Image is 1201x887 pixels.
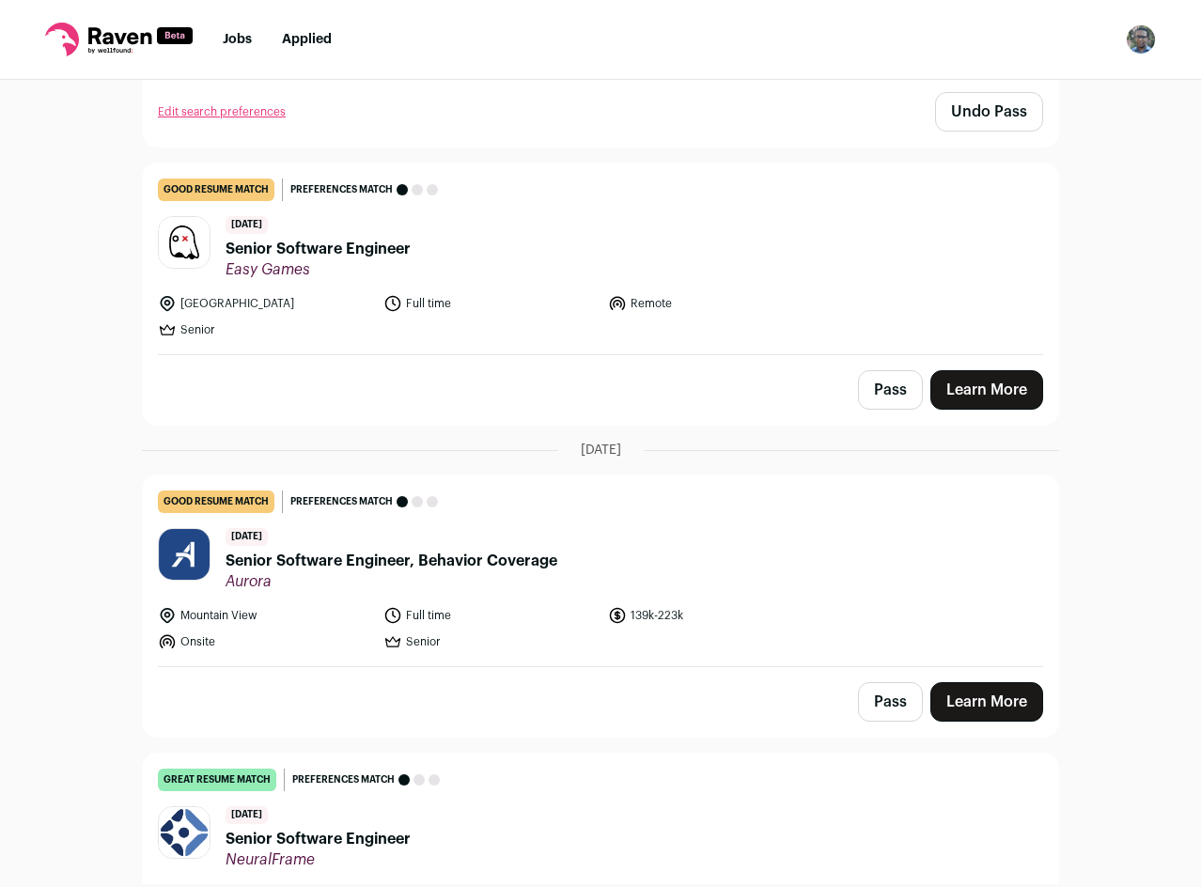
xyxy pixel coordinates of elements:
[226,572,557,591] span: Aurora
[158,179,274,201] div: good resume match
[282,33,332,46] a: Applied
[226,260,411,279] span: Easy Games
[858,370,923,410] button: Pass
[608,606,822,625] li: 139k-223k
[226,216,268,234] span: [DATE]
[1126,24,1156,54] button: Open dropdown
[143,163,1058,354] a: good resume match Preferences match [DATE] Senior Software Engineer Easy Games [GEOGRAPHIC_DATA] ...
[158,632,372,651] li: Onsite
[383,632,598,651] li: Senior
[226,550,557,572] span: Senior Software Engineer, Behavior Coverage
[226,850,411,869] span: NeuralFrame
[581,441,621,459] span: [DATE]
[930,370,1043,410] a: Learn More
[226,528,268,546] span: [DATE]
[935,92,1043,132] button: Undo Pass
[158,769,276,791] div: great resume match
[143,475,1058,666] a: good resume match Preferences match [DATE] Senior Software Engineer, Behavior Coverage Aurora Mou...
[930,682,1043,722] a: Learn More
[290,180,393,199] span: Preferences match
[158,294,372,313] li: [GEOGRAPHIC_DATA]
[226,806,268,824] span: [DATE]
[226,238,411,260] span: Senior Software Engineer
[383,294,598,313] li: Full time
[290,492,393,511] span: Preferences match
[158,490,274,513] div: good resume match
[383,606,598,625] li: Full time
[292,770,395,789] span: Preferences match
[159,529,210,580] img: 46a542c6e98e14330c23f2b0ccff3da3be863c7ac1f6c212305476db0a494bb1.jpg
[858,682,923,722] button: Pass
[608,294,822,313] li: Remote
[226,828,411,850] span: Senior Software Engineer
[1126,24,1156,54] img: 8730264-medium_jpg
[159,217,210,268] img: b4230510d916f0bf8e7ab9f77b84c296e3a11695cc6d7a7c5342669c9d6797d7.jpg
[223,33,252,46] a: Jobs
[158,320,372,339] li: Senior
[159,807,210,858] img: ad609db20195b73a6069ee1a43b0f60034d5c5aeb6bdeb42b0756306ef0da0f1.jpg
[158,104,286,119] a: Edit search preferences
[158,606,372,625] li: Mountain View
